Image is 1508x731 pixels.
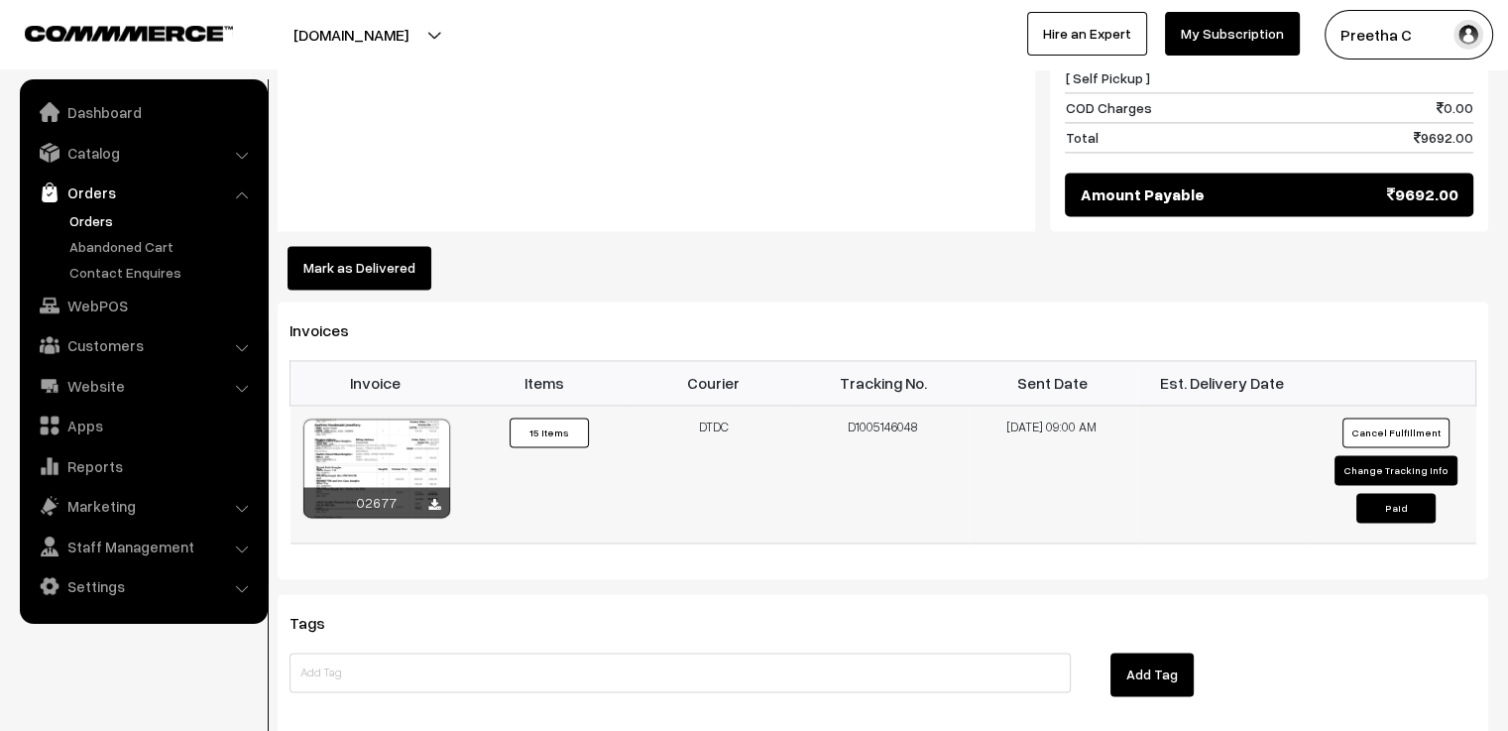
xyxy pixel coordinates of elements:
[1065,97,1151,118] span: COD Charges
[25,488,261,524] a: Marketing
[968,361,1137,405] th: Sent Date
[25,288,261,323] a: WebPOS
[290,320,373,340] span: Invoices
[1342,418,1450,447] button: Cancel Fulfillment
[288,246,431,290] button: Mark as Delivered
[224,10,478,60] button: [DOMAIN_NAME]
[1356,493,1436,523] button: Paid
[1065,127,1098,148] span: Total
[1027,12,1147,56] a: Hire an Expert
[290,361,460,405] th: Invoice
[25,448,261,484] a: Reports
[1334,455,1457,485] button: Change Tracking Info
[1165,12,1300,56] a: My Subscription
[25,94,261,130] a: Dashboard
[1080,183,1204,206] span: Amount Payable
[798,405,968,543] td: D1005146048
[25,26,233,41] img: COMMMERCE
[25,368,261,404] a: Website
[459,361,629,405] th: Items
[25,568,261,604] a: Settings
[968,405,1137,543] td: [DATE] 09:00 AM
[629,405,798,543] td: DTDC
[25,327,261,363] a: Customers
[25,20,198,44] a: COMMMERCE
[290,653,1071,692] input: Add Tag
[629,361,798,405] th: Courier
[1110,653,1194,696] button: Add Tag
[64,210,261,231] a: Orders
[1137,361,1307,405] th: Est. Delivery Date
[1387,183,1458,206] span: 9692.00
[1437,97,1473,118] span: 0.00
[25,408,261,443] a: Apps
[64,236,261,257] a: Abandoned Cart
[1325,10,1493,60] button: Preetha C
[25,175,261,210] a: Orders
[510,418,589,447] button: 15 Items
[303,487,450,518] div: 02677
[64,262,261,283] a: Contact Enquires
[1453,20,1483,50] img: user
[290,613,349,633] span: Tags
[1414,127,1473,148] span: 9692.00
[25,529,261,564] a: Staff Management
[798,361,968,405] th: Tracking No.
[25,135,261,171] a: Catalog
